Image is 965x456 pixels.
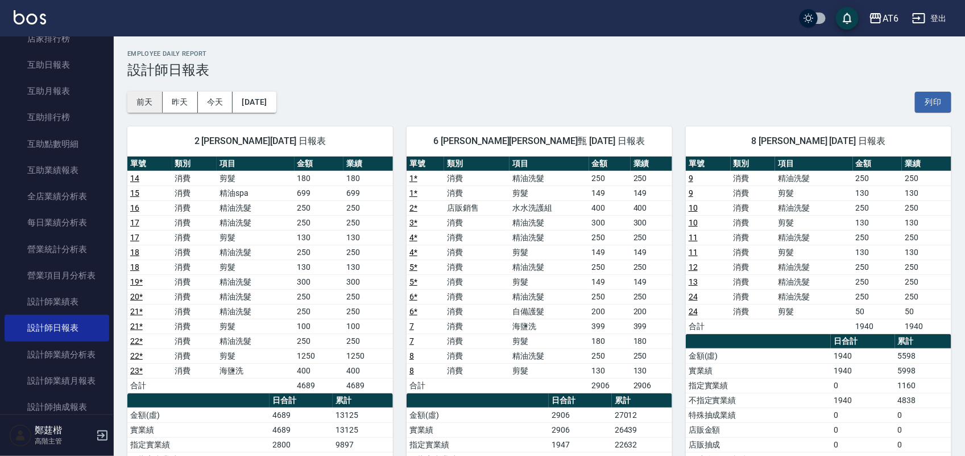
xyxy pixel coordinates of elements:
td: 400 [295,363,344,378]
td: 250 [589,289,631,304]
a: 8 [409,351,414,360]
td: 130 [853,186,902,200]
td: 實業績 [686,363,831,378]
td: 消費 [444,289,510,304]
td: 精油洗髮 [775,230,852,245]
td: 精油洗髮 [775,274,852,289]
td: 1250 [343,348,393,363]
td: 4689 [343,378,393,393]
td: 消費 [172,363,217,378]
td: 130 [295,260,344,274]
td: 250 [853,230,902,245]
button: 登出 [908,8,951,29]
td: 200 [589,304,631,319]
td: 精油洗髮 [775,289,852,304]
td: 金額(虛) [686,348,831,363]
td: 精油spa [217,186,294,200]
a: 7 [409,322,414,331]
td: 2906 [589,378,631,393]
td: 250 [853,171,902,186]
td: 250 [589,230,631,245]
td: 海鹽洗 [217,363,294,378]
button: [DATE] [233,92,276,113]
th: 業績 [631,157,672,171]
a: 17 [130,218,139,227]
a: 互助點數明細 [5,131,109,157]
th: 日合計 [270,393,332,408]
td: 精油洗髮 [510,348,589,363]
td: 149 [589,186,631,200]
td: 金額(虛) [127,408,270,422]
a: 設計師業績表 [5,289,109,315]
td: 剪髮 [510,186,589,200]
td: 699 [343,186,393,200]
td: 精油洗髮 [510,230,589,245]
td: 消費 [172,319,217,334]
td: 實業績 [407,422,549,437]
td: 消費 [444,363,510,378]
td: 5598 [895,348,951,363]
td: 海鹽洗 [510,319,589,334]
td: 1250 [295,348,344,363]
a: 11 [689,248,698,257]
td: 消費 [731,186,776,200]
td: 1940 [831,393,895,408]
td: 250 [295,245,344,260]
th: 單號 [407,157,444,171]
td: 250 [631,348,672,363]
th: 項目 [217,157,294,171]
td: 剪髮 [510,363,589,378]
td: 消費 [172,171,217,186]
td: 250 [343,215,393,230]
td: 149 [589,245,631,260]
button: 今天 [198,92,233,113]
td: 剪髮 [510,245,589,260]
td: 149 [631,274,672,289]
a: 7 [409,336,414,346]
td: 2800 [270,437,332,452]
td: 精油洗髮 [217,245,294,260]
button: save [836,7,859,30]
td: 消費 [731,200,776,215]
td: 精油洗髮 [510,215,589,230]
h2: Employee Daily Report [127,50,951,57]
a: 互助業績報表 [5,157,109,183]
a: 9 [689,174,693,183]
td: 合計 [407,378,444,393]
td: 400 [631,200,672,215]
td: 剪髮 [775,215,852,230]
td: 250 [853,274,902,289]
a: 全店業績分析表 [5,183,109,209]
td: 消費 [731,245,776,260]
td: 0 [895,422,951,437]
td: 250 [853,200,902,215]
td: 149 [631,186,672,200]
td: 180 [589,334,631,348]
span: 6 [PERSON_NAME][PERSON_NAME]甄 [DATE] 日報表 [420,135,658,147]
th: 金額 [295,157,344,171]
td: 149 [589,274,631,289]
a: 10 [689,203,698,212]
table: a dense table [127,157,393,393]
a: 互助排行榜 [5,104,109,130]
td: 消費 [731,304,776,319]
th: 業績 [343,157,393,171]
td: 250 [343,304,393,319]
td: 130 [295,230,344,245]
td: 精油洗髮 [510,289,589,304]
td: 合計 [127,378,172,393]
a: 18 [130,262,139,272]
td: 精油洗髮 [217,215,294,230]
button: 昨天 [163,92,198,113]
td: 消費 [172,289,217,304]
div: AT6 [883,11,898,26]
td: 剪髮 [775,186,852,200]
td: 130 [902,186,951,200]
span: 2 [PERSON_NAME][DATE] 日報表 [141,135,379,147]
td: 剪髮 [217,230,294,245]
td: 精油洗髮 [217,200,294,215]
td: 250 [589,260,631,274]
a: 18 [130,248,139,257]
a: 每日業績分析表 [5,209,109,236]
td: 消費 [172,304,217,319]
